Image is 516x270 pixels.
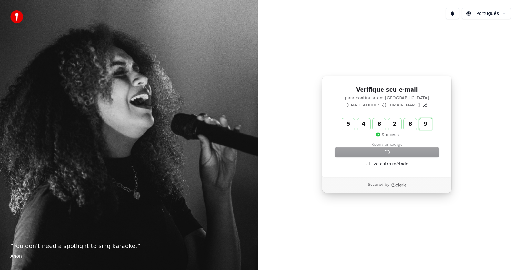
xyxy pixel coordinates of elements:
[335,95,439,101] p: para continuar em [GEOGRAPHIC_DATA]
[368,182,389,187] p: Secured by
[10,242,248,251] p: “ You don't need a spotlight to sing karaoke. ”
[346,102,420,108] p: [EMAIL_ADDRESS][DOMAIN_NAME]
[10,10,23,23] img: youka
[422,103,428,108] button: Edit
[375,132,399,138] p: Success
[10,253,248,260] footer: Anon
[335,86,439,94] h1: Verifique seu e-mail
[391,183,406,187] a: Clerk logo
[342,118,445,130] input: Enter verification code
[366,161,409,167] a: Utilize outro método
